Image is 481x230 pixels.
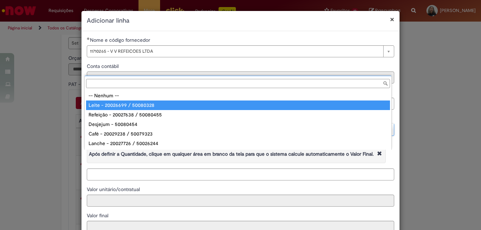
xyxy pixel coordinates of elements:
ul: Item [85,90,391,150]
div: Desjejum - 50080454 [86,120,390,129]
div: Refeição - 20027638 / 50080455 [86,110,390,120]
div: Leite - 20026699 / 50080328 [86,100,390,110]
div: -- Nenhum -- [86,91,390,100]
div: Café - 20029238 / 50079323 [86,129,390,139]
div: Lanche - 20027726 / 50026244 [86,139,390,148]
